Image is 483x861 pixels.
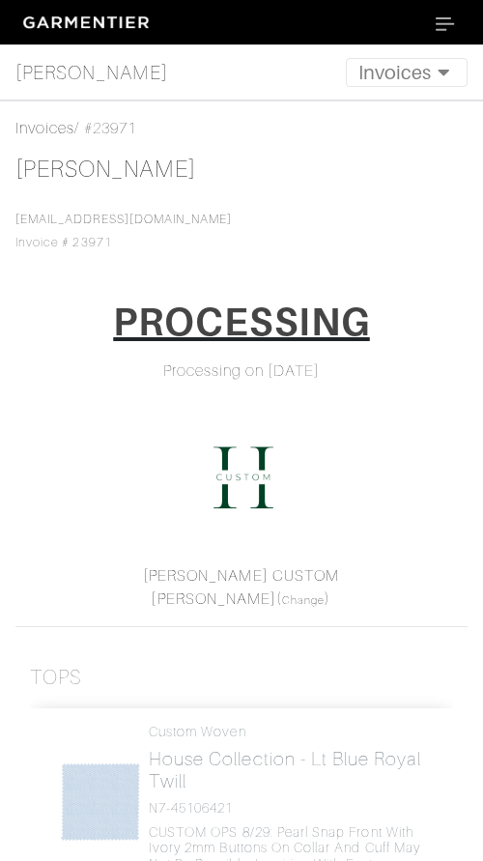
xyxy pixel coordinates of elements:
[149,748,423,792] h2: House Collection - Lt Blue Royal Twill
[15,117,468,140] div: / #23971
[38,564,444,611] div: ( )
[149,800,423,817] h4: N7-45106421
[346,58,468,87] button: Toggle navigation
[15,53,168,92] a: [PERSON_NAME]
[30,359,453,383] div: Processing on [DATE]
[15,213,232,226] a: [EMAIL_ADDRESS][DOMAIN_NAME]
[15,9,160,37] img: garmentier-logo-header-white-b43fb05a5012e4ada735d5af1a66efaba907eab6374d6393d1fbf88cb4ef424d.png
[15,157,196,182] a: [PERSON_NAME]
[143,567,339,585] a: [PERSON_NAME] CUSTOM
[151,590,276,608] a: [PERSON_NAME]
[15,58,168,87] span: [PERSON_NAME]
[436,17,455,31] img: menu_icon-7755f865694eea3fb4fb14317b3345316082ae68df1676627169483aed1b22b2.svg
[113,299,370,345] h1: PROCESSING
[423,8,468,37] button: Toggle navigation
[15,120,74,137] a: Invoices
[100,292,383,359] a: PROCESSING
[60,761,141,843] img: fgXXQhFcKjB4g4yRBGNMrd1U
[282,594,325,606] a: Change
[30,666,82,690] h3: Tops
[149,724,423,740] h4: Custom Woven
[15,213,232,249] span: Invoice # 23971
[195,429,292,526] img: Xu4pDjgfsNsX2exS7cacv7QJ.png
